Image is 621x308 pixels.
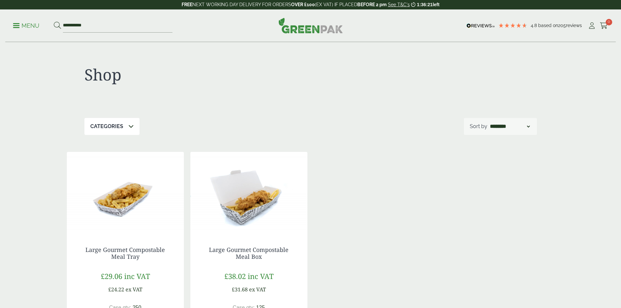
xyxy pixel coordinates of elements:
span: ex VAT [249,286,266,293]
i: Cart [600,22,608,29]
img: GreenPak Supplies [278,18,343,33]
img: IMG_4658 [67,152,184,233]
span: £24.22 [108,286,124,293]
span: 205 [558,23,566,28]
h1: Shop [84,65,311,84]
a: See T&C's [388,2,410,7]
a: Large Gourmet Compostable Meal Box [209,246,288,261]
a: 0 [600,21,608,31]
img: REVIEWS.io [466,23,495,28]
span: £29.06 [101,271,122,281]
p: Menu [13,22,39,30]
i: My Account [588,22,596,29]
div: 4.79 Stars [498,22,527,28]
span: 4.8 [531,23,538,28]
span: £38.02 [224,271,246,281]
img: IMG_4701 [190,152,307,233]
span: Based on [538,23,558,28]
span: inc VAT [124,271,150,281]
strong: BEFORE 2 pm [357,2,387,7]
span: 1:36:21 [417,2,433,7]
span: reviews [566,23,582,28]
a: Large Gourmet Compostable Meal Tray [85,246,165,261]
span: ex VAT [126,286,142,293]
select: Shop order [489,123,531,130]
span: left [433,2,439,7]
span: 0 [606,19,612,25]
a: Menu [13,22,39,28]
strong: FREE [182,2,192,7]
strong: OVER £100 [291,2,315,7]
span: £31.68 [232,286,248,293]
p: Sort by [470,123,487,130]
span: inc VAT [248,271,274,281]
p: Categories [90,123,123,130]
